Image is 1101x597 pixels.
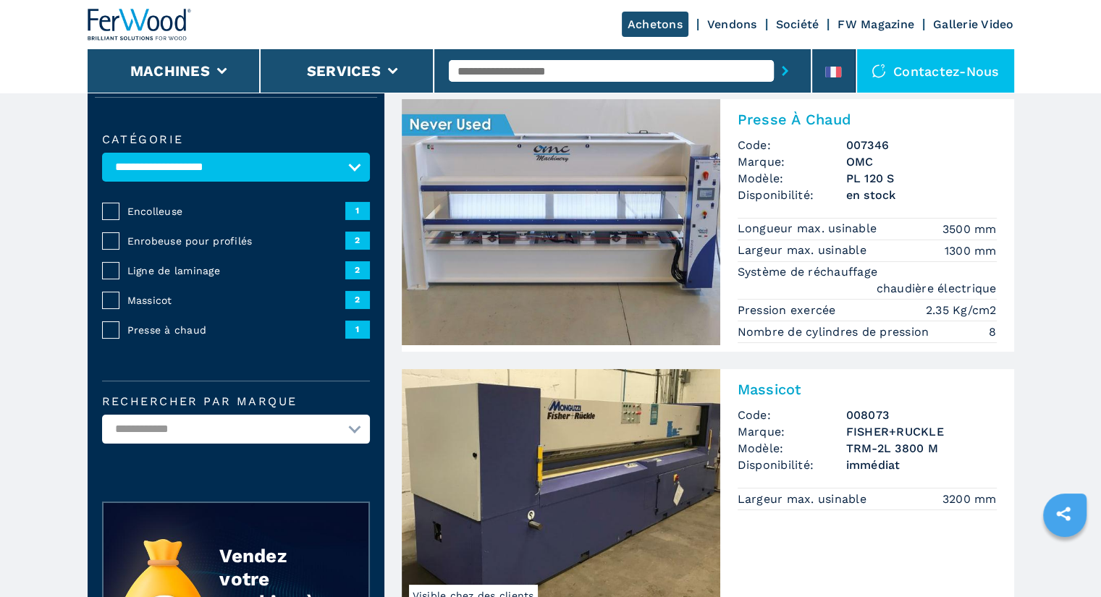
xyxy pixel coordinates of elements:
span: Enrobeuse pour profilés [127,234,345,248]
a: FW Magazine [838,17,914,31]
p: Système de réchauffage [738,264,882,280]
a: sharethis [1045,496,1081,532]
button: Machines [130,62,210,80]
span: Disponibilité: [738,187,846,203]
span: Code: [738,137,846,153]
a: Vendons [707,17,757,31]
span: Disponibilité: [738,457,846,473]
div: Contactez-nous [857,49,1014,93]
em: 8 [989,323,996,340]
img: Presse À Chaud OMC PL 120 S [402,99,720,345]
img: Ferwood [88,9,192,41]
em: 3500 mm [942,221,997,237]
em: 2.35 Kg/cm2 [926,302,997,318]
p: Nombre de cylindres de pression [738,324,933,340]
h3: 008073 [846,407,997,423]
span: Code: [738,407,846,423]
span: Encolleuse [127,204,345,219]
p: Pression exercée [738,302,840,318]
span: en stock [846,187,997,203]
em: 3200 mm [942,491,997,507]
button: submit-button [774,54,796,88]
span: 2 [345,291,370,308]
span: Ligne de laminage [127,263,345,278]
iframe: Chat [1039,532,1090,586]
span: 2 [345,261,370,279]
a: Société [776,17,819,31]
span: 1 [345,321,370,338]
h3: 007346 [846,137,997,153]
span: immédiat [846,457,997,473]
span: Marque: [738,423,846,440]
p: Longueur max. usinable [738,221,881,237]
span: Modèle: [738,170,846,187]
h2: Presse À Chaud [738,111,997,128]
h2: Massicot [738,381,997,398]
h3: FISHER+RUCKLE [846,423,997,440]
span: 2 [345,232,370,249]
span: Presse à chaud [127,323,345,337]
h3: TRM-2L 3800 M [846,440,997,457]
span: 1 [345,202,370,219]
p: Largeur max. usinable [738,491,871,507]
label: Rechercher par marque [102,396,370,407]
em: 1300 mm [945,242,997,259]
span: Marque: [738,153,846,170]
label: catégorie [102,134,370,145]
a: Presse À Chaud OMC PL 120 SPresse À ChaudCode:007346Marque:OMCModèle:PL 120 SDisponibilité:en sto... [402,99,1014,352]
span: Massicot [127,293,345,308]
h3: OMC [846,153,997,170]
h3: PL 120 S [846,170,997,187]
p: Largeur max. usinable [738,242,871,258]
em: chaudière électrique [877,280,997,297]
span: Modèle: [738,440,846,457]
a: Gallerie Video [933,17,1014,31]
button: Services [307,62,381,80]
img: Contactez-nous [872,64,886,78]
a: Achetons [622,12,688,37]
